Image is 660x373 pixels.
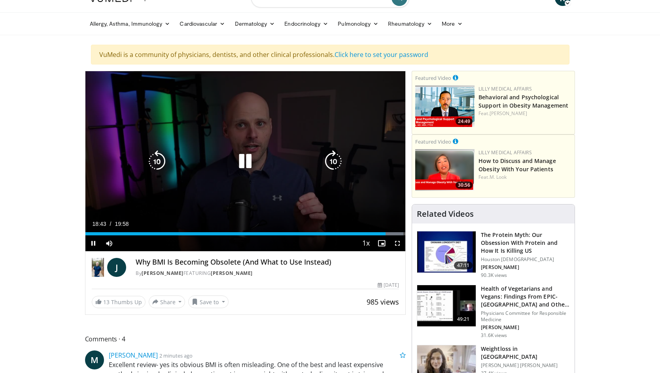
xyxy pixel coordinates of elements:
[333,16,383,32] a: Pulmonology
[85,16,175,32] a: Allergy, Asthma, Immunology
[85,71,406,252] video-js: Video Player
[85,350,104,369] a: M
[358,235,374,251] button: Playback Rate
[93,221,106,227] span: 18:43
[188,295,229,308] button: Save to
[367,297,399,307] span: 985 views
[159,352,193,359] small: 2 minutes ago
[481,264,570,271] p: [PERSON_NAME]
[490,174,507,180] a: M. Look
[136,270,399,277] div: By FEATURING
[454,261,473,269] span: 47:11
[481,285,570,309] h3: Health of Vegetarians and Vegans: Findings From EPIC-[GEOGRAPHIC_DATA] and Othe…
[437,16,467,32] a: More
[85,232,406,235] div: Progress Bar
[417,285,476,326] img: 606f2b51-b844-428b-aa21-8c0c72d5a896.150x105_q85_crop-smart_upscale.jpg
[378,282,399,289] div: [DATE]
[478,174,571,181] div: Feat.
[478,110,571,117] div: Feat.
[415,149,475,191] img: c98a6a29-1ea0-4bd5-8cf5-4d1e188984a7.png.150x105_q85_crop-smart_upscale.png
[478,93,568,109] a: Behavioral and Psychological Support in Obesity Management
[390,235,405,251] button: Fullscreen
[478,157,556,173] a: How to Discuss and Manage Obesity With Your Patients
[92,296,146,308] a: 13 Thumbs Up
[481,256,570,263] p: Houston [DEMOGRAPHIC_DATA]
[415,138,451,145] small: Featured Video
[109,351,158,360] a: [PERSON_NAME]
[481,310,570,323] p: Physicians Committee for Responsible Medicine
[383,16,437,32] a: Rheumatology
[85,235,101,251] button: Pause
[115,221,129,227] span: 19:58
[481,231,570,255] h3: The Protein Myth: Our Obsession With Protein and How It Is Killing US
[481,362,570,369] p: [PERSON_NAME] [PERSON_NAME]
[481,345,570,361] h3: Weightloss in [GEOGRAPHIC_DATA]
[415,74,451,81] small: Featured Video
[478,85,532,92] a: Lilly Medical Affairs
[85,334,406,344] span: Comments 4
[211,270,253,276] a: [PERSON_NAME]
[481,272,507,278] p: 90.3K views
[481,332,507,339] p: 31.6K views
[456,118,473,125] span: 24:49
[110,221,112,227] span: /
[415,85,475,127] a: 24:49
[136,258,399,267] h4: Why BMI Is Becoming Obsolete (And What to Use Instead)
[230,16,280,32] a: Dermatology
[454,315,473,323] span: 49:21
[280,16,333,32] a: Endocrinology
[478,149,532,156] a: Lilly Medical Affairs
[417,209,474,219] h4: Related Videos
[417,231,476,273] img: b7b8b05e-5021-418b-a89a-60a270e7cf82.150x105_q85_crop-smart_upscale.jpg
[142,270,183,276] a: [PERSON_NAME]
[149,295,185,308] button: Share
[91,45,569,64] div: VuMedi is a community of physicians, dentists, and other clinical professionals.
[92,258,104,277] img: Dr. Jordan Rennicke
[103,298,110,306] span: 13
[481,324,570,331] p: [PERSON_NAME]
[417,285,570,339] a: 49:21 Health of Vegetarians and Vegans: Findings From EPIC-[GEOGRAPHIC_DATA] and Othe… Physicians...
[107,258,126,277] a: J
[490,110,527,117] a: [PERSON_NAME]
[415,85,475,127] img: ba3304f6-7838-4e41-9c0f-2e31ebde6754.png.150x105_q85_crop-smart_upscale.png
[417,231,570,278] a: 47:11 The Protein Myth: Our Obsession With Protein and How It Is Killing US Houston [DEMOGRAPHIC_...
[335,50,428,59] a: Click here to set your password
[175,16,230,32] a: Cardiovascular
[374,235,390,251] button: Enable picture-in-picture mode
[456,182,473,189] span: 30:56
[101,235,117,251] button: Mute
[415,149,475,191] a: 30:56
